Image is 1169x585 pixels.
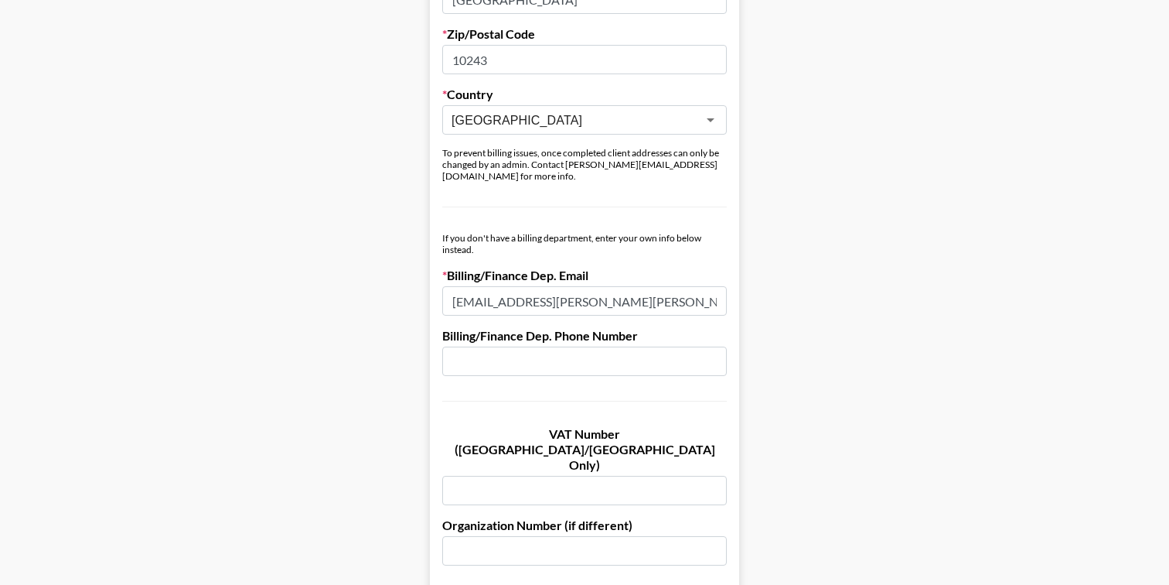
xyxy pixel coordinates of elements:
[442,268,727,283] label: Billing/Finance Dep. Email
[442,518,727,533] label: Organization Number (if different)
[442,232,727,255] div: If you don't have a billing department, enter your own info below instead.
[442,87,727,102] label: Country
[442,328,727,344] label: Billing/Finance Dep. Phone Number
[442,426,727,473] label: VAT Number ([GEOGRAPHIC_DATA]/[GEOGRAPHIC_DATA] Only)
[700,109,721,131] button: Open
[442,26,727,42] label: Zip/Postal Code
[442,147,727,182] div: To prevent billing issues, once completed client addresses can only be changed by an admin. Conta...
